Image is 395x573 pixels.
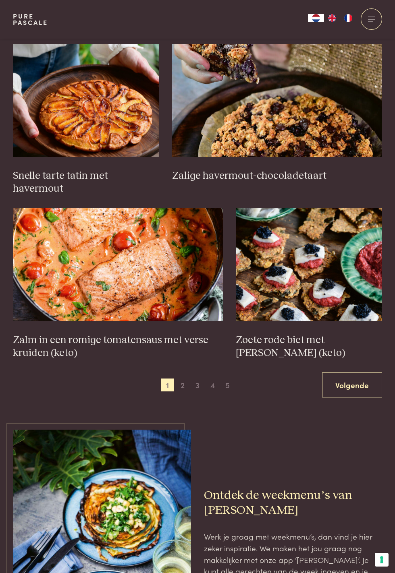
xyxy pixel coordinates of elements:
[324,14,356,22] ul: Language list
[308,14,356,22] aside: Language selected: Nederlands
[221,379,234,391] span: 5
[161,379,174,391] span: 1
[13,334,223,360] h3: Zalm in een romige tomatensaus met verse kruiden (keto)
[308,14,324,22] div: Language
[172,44,382,183] a: Zalige havermout-chocoladetaart Zalige havermout-chocoladetaart
[206,379,219,391] span: 4
[191,379,204,391] span: 3
[13,44,159,157] img: Snelle tarte tatin met havermout
[172,44,382,157] img: Zalige havermout-chocoladetaart
[13,44,159,196] a: Snelle tarte tatin met havermout Snelle tarte tatin met havermout
[236,208,382,360] a: Zoete rode biet met zure haring (keto) Zoete rode biet met [PERSON_NAME] (keto)
[172,170,382,182] h3: Zalige havermout-chocoladetaart
[324,14,340,22] a: EN
[176,379,189,391] span: 2
[236,334,382,360] h3: Zoete rode biet met [PERSON_NAME] (keto)
[13,208,223,360] a: Zalm in een romige tomatensaus met verse kruiden (keto) Zalm in een romige tomatensaus met verse ...
[308,14,324,22] a: NL
[236,208,382,321] img: Zoete rode biet met zure haring (keto)
[322,372,382,398] a: Volgende
[204,488,382,518] h2: Ontdek de weekmenu’s van [PERSON_NAME]
[13,170,159,195] h3: Snelle tarte tatin met havermout
[13,13,48,26] a: PurePascale
[375,553,389,567] button: Uw voorkeuren voor toestemming voor trackingtechnologieën
[340,14,356,22] a: FR
[13,208,223,321] img: Zalm in een romige tomatensaus met verse kruiden (keto)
